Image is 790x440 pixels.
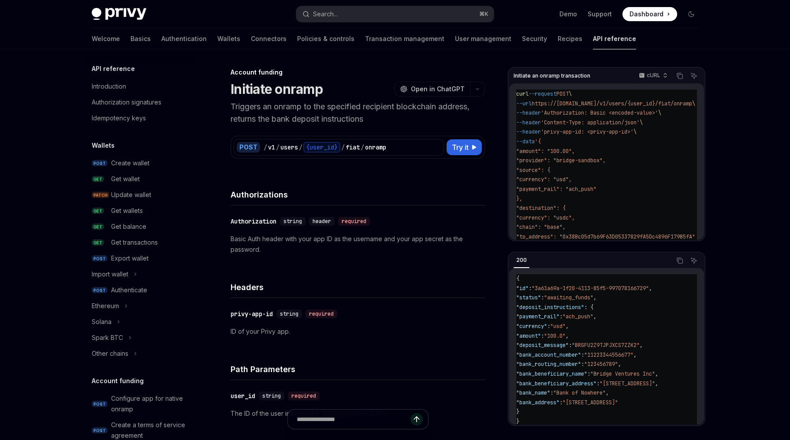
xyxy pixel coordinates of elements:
div: POST [237,142,260,153]
h5: Account funding [92,376,144,386]
div: Idempotency keys [92,113,146,123]
span: : [559,399,563,406]
a: POSTCreate wallet [85,155,197,171]
a: Dashboard [622,7,677,21]
span: 'privy-app-id: <privy-app-id>' [541,128,633,135]
p: Basic Auth header with your app ID as the username and your app secret as the password. [231,234,485,255]
span: "bank_routing_number" [516,361,581,368]
span: --url [516,100,532,107]
span: --header [516,119,541,126]
span: POST [92,160,108,167]
span: : [569,342,572,349]
button: Open in ChatGPT [395,82,470,97]
span: POST [92,287,108,294]
span: Open in ChatGPT [411,85,465,93]
div: privy-app-id [231,309,273,318]
span: : [550,389,553,396]
span: "source": { [516,167,550,174]
div: fiat [346,143,360,152]
div: Configure app for native onramp [111,393,192,414]
h5: API reference [92,63,135,74]
img: dark logo [92,8,146,20]
span: "amount": "100.00", [516,148,575,155]
span: } [516,418,519,425]
span: { [516,275,519,282]
a: Policies & controls [297,28,354,49]
span: "usd" [550,323,566,330]
span: : [547,323,550,330]
a: Introduction [85,78,197,94]
span: : [596,380,600,387]
span: PATCH [92,192,109,198]
span: Try it [452,142,469,153]
div: required [306,309,337,318]
span: : [541,294,544,301]
div: users [280,143,298,152]
div: Authenticate [111,285,147,295]
a: POSTConfigure app for native onramp [85,391,197,417]
span: : [587,370,590,377]
span: https://[DOMAIN_NAME]/v1/users/{user_id}/fiat/onramp [532,100,692,107]
span: --request [529,90,556,97]
span: : [541,332,544,339]
a: Authentication [161,28,207,49]
button: Other chains [85,346,197,362]
button: Send message [410,413,423,425]
span: , [606,389,609,396]
span: GET [92,176,104,183]
span: , [566,323,569,330]
div: Other chains [92,348,128,359]
span: "currency" [516,323,547,330]
div: Update wallet [111,190,151,200]
span: "ach_push" [563,313,593,320]
span: POST [92,427,108,434]
span: }, [516,195,522,202]
span: ⌘ K [479,11,488,18]
button: cURL [634,68,671,83]
span: \ [633,128,637,135]
button: Search...⌘K [296,6,494,22]
span: "currency": "usd", [516,176,572,183]
button: Copy the contents from the code block [674,255,686,266]
div: Import wallet [92,269,128,280]
a: PATCHUpdate wallet [85,187,197,203]
span: POST [92,401,108,407]
a: GETGet transactions [85,235,197,250]
span: GET [92,239,104,246]
span: , [633,351,637,358]
span: : [529,285,532,292]
span: string [280,310,298,317]
span: "11223344556677" [584,351,633,358]
div: Search... [313,9,338,19]
div: Get transactions [111,237,158,248]
span: : { [584,304,593,311]
div: Solana [92,317,112,327]
span: , [593,294,596,301]
div: onramp [365,143,386,152]
div: Spark BTC [92,332,123,343]
span: string [262,392,281,399]
span: \ [692,100,695,107]
a: Wallets [217,28,240,49]
button: Toggle dark mode [684,7,698,21]
span: "amount" [516,332,541,339]
div: 200 [514,255,529,265]
button: Solana [85,314,197,330]
div: Get wallet [111,174,140,184]
button: Import wallet [85,266,197,282]
a: Authorization signatures [85,94,197,110]
span: "provider": "bridge-sandbox", [516,157,606,164]
p: cURL [647,72,660,79]
div: Get balance [111,221,146,232]
span: "123456789" [584,361,618,368]
span: , [593,313,596,320]
div: required [338,217,370,226]
span: --header [516,128,541,135]
span: , [618,361,621,368]
h4: Headers [231,281,485,293]
span: } [516,408,519,415]
a: Connectors [251,28,287,49]
div: Account funding [231,68,485,77]
h5: Wallets [92,140,115,151]
a: Demo [559,10,577,19]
